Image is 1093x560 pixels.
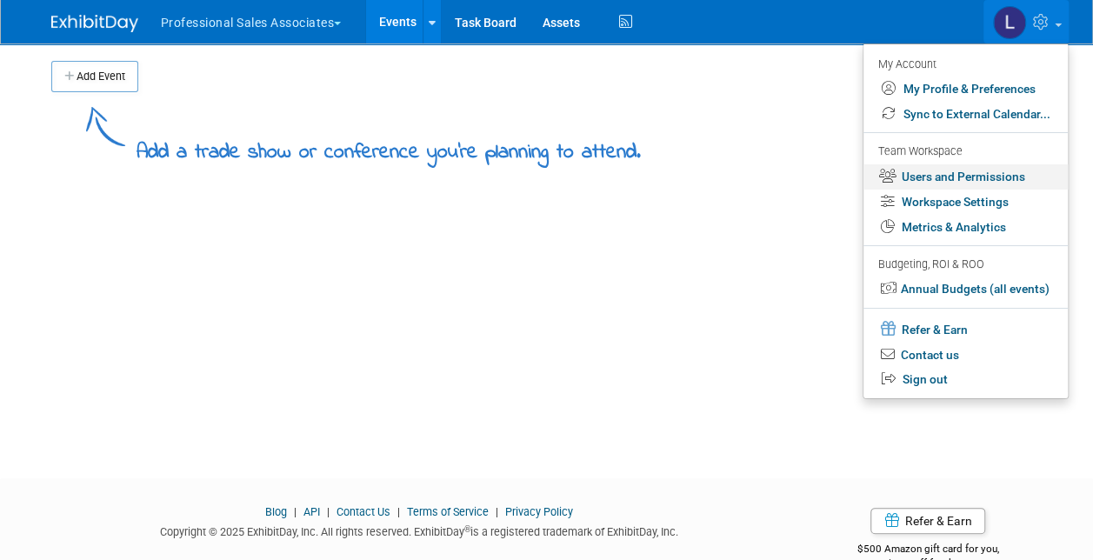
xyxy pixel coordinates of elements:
button: Add Event [51,61,138,92]
img: Lori Stewart [993,6,1026,39]
span: | [323,505,334,518]
span: | [491,505,503,518]
img: ExhibitDay [51,15,138,32]
a: Contact Us [337,505,390,518]
span: | [290,505,301,518]
a: API [303,505,320,518]
a: Metrics & Analytics [863,215,1068,240]
a: Contact us [863,343,1068,368]
a: My Profile & Preferences [863,77,1068,102]
a: Refer & Earn [863,316,1068,343]
span: | [393,505,404,518]
a: Annual Budgets (all events) [863,277,1068,302]
a: Users and Permissions [863,164,1068,190]
a: Refer & Earn [870,508,985,534]
a: Terms of Service [407,505,489,518]
a: Privacy Policy [505,505,573,518]
div: Copyright © 2025 ExhibitDay, Inc. All rights reserved. ExhibitDay is a registered trademark of Ex... [51,520,789,540]
a: Sync to External Calendar... [863,102,1068,127]
a: Sign out [863,367,1068,392]
sup: ® [464,524,470,534]
a: Workspace Settings [863,190,1068,215]
div: My Account [878,53,1050,74]
div: Team Workspace [878,143,1050,162]
div: Add a trade show or conference you're planning to attend. [137,125,641,168]
a: Blog [265,505,287,518]
div: Budgeting, ROI & ROO [878,256,1050,274]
